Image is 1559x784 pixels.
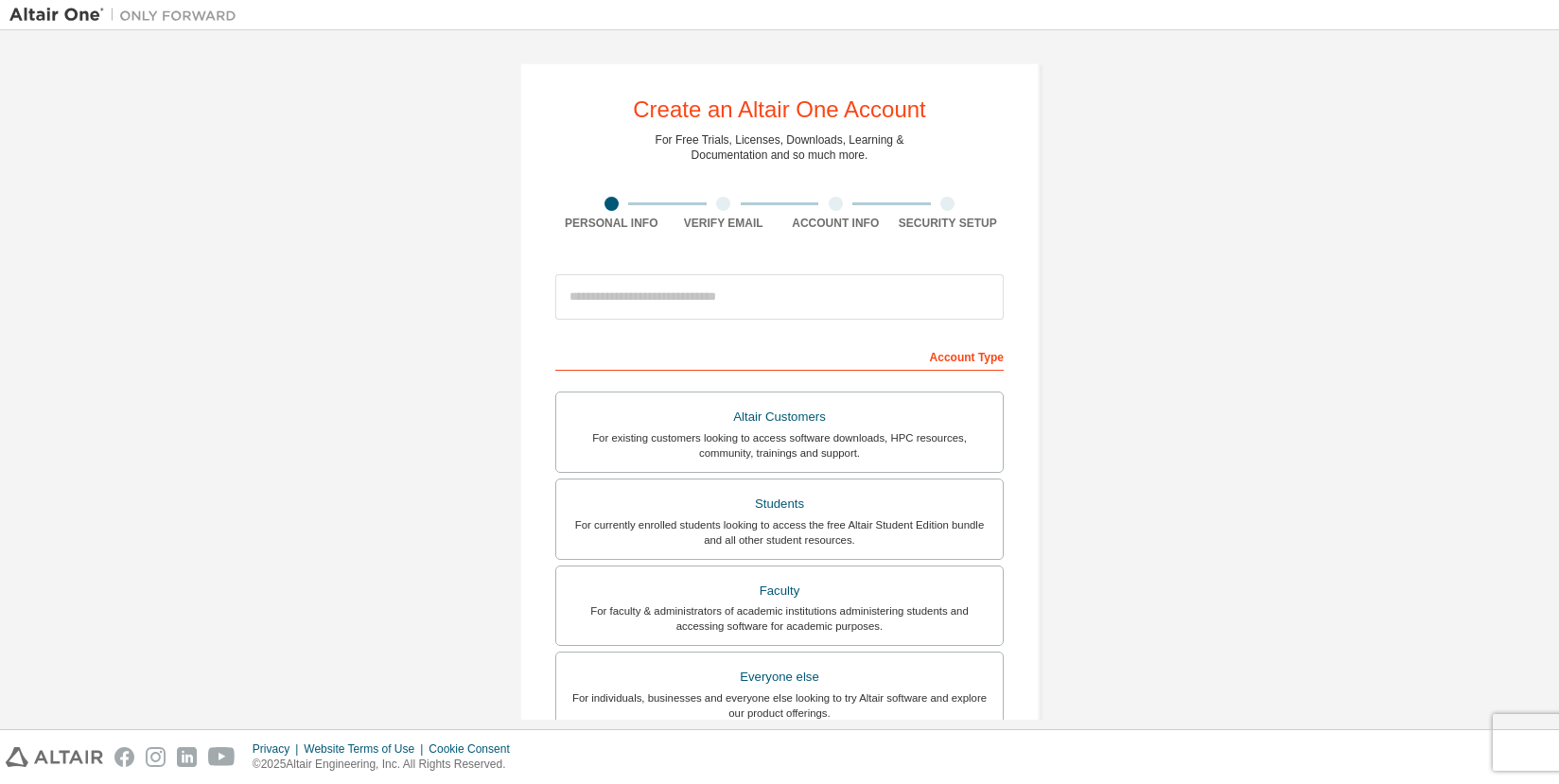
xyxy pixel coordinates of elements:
p: © 2025 Altair Engineering, Inc. All Rights Reserved. [253,757,521,773]
div: Personal Info [555,216,668,231]
img: linkedin.svg [177,747,197,767]
div: Account Info [779,216,892,231]
div: Everyone else [568,664,991,690]
div: Students [568,491,991,517]
img: instagram.svg [146,747,166,767]
div: Faculty [568,578,991,604]
div: Website Terms of Use [304,741,429,757]
img: altair_logo.svg [6,747,103,767]
div: For existing customers looking to access software downloads, HPC resources, community, trainings ... [568,430,991,461]
div: Privacy [253,741,304,757]
div: For currently enrolled students looking to access the free Altair Student Edition bundle and all ... [568,517,991,548]
div: For individuals, businesses and everyone else looking to try Altair software and explore our prod... [568,690,991,721]
div: For Free Trials, Licenses, Downloads, Learning & Documentation and so much more. [656,132,904,163]
div: Security Setup [892,216,1005,231]
div: Account Type [555,340,1004,371]
div: Verify Email [668,216,780,231]
img: youtube.svg [208,747,236,767]
div: Cookie Consent [429,741,520,757]
div: Altair Customers [568,404,991,430]
img: facebook.svg [114,747,134,767]
img: Altair One [9,6,246,25]
div: Create an Altair One Account [633,98,926,121]
div: For faculty & administrators of academic institutions administering students and accessing softwa... [568,603,991,634]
